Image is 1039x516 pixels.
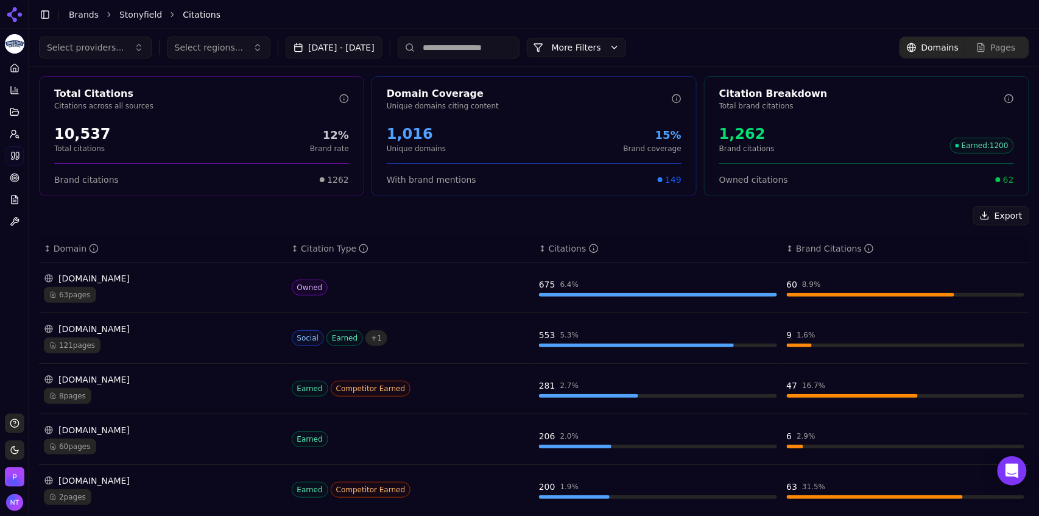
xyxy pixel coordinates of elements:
[787,329,792,341] div: 9
[44,373,282,386] div: [DOMAIN_NAME]
[624,144,682,154] p: Brand coverage
[183,9,220,21] span: Citations
[47,41,124,54] span: Select providers...
[539,242,777,255] div: ↕Citations
[719,144,775,154] p: Brand citations
[326,330,363,346] span: Earned
[802,482,825,492] div: 31.5 %
[527,38,626,57] button: More Filters
[539,380,555,392] div: 281
[796,242,874,255] div: Brand Citations
[539,481,555,493] div: 200
[549,242,599,255] div: Citations
[787,430,792,442] div: 6
[365,330,387,346] span: + 1
[539,278,555,291] div: 675
[54,101,339,111] p: Citations across all sources
[292,482,328,498] span: Earned
[787,242,1025,255] div: ↕Brand Citations
[539,430,555,442] div: 206
[292,431,328,447] span: Earned
[624,127,682,144] div: 15%
[387,124,446,144] div: 1,016
[292,330,325,346] span: Social
[331,482,411,498] span: Competitor Earned
[301,242,368,255] div: Citation Type
[998,456,1027,486] div: Open Intercom Messenger
[54,87,339,101] div: Total Citations
[560,431,579,441] div: 2.0 %
[44,272,282,285] div: [DOMAIN_NAME]
[797,330,815,340] div: 1.6 %
[973,206,1029,225] button: Export
[950,138,1014,154] span: Earned : 1200
[387,101,672,111] p: Unique domains citing content
[54,144,111,154] p: Total citations
[292,280,328,295] span: Owned
[797,431,815,441] div: 2.9 %
[387,87,672,101] div: Domain Coverage
[991,41,1016,54] span: Pages
[719,87,1004,101] div: Citation Breakdown
[54,124,111,144] div: 10,537
[327,174,349,186] span: 1262
[310,127,349,144] div: 12%
[69,10,99,19] a: Brands
[719,124,775,144] div: 1,262
[69,9,1005,21] nav: breadcrumb
[5,467,24,487] button: Open organization switcher
[44,388,91,404] span: 8 pages
[5,34,24,54] button: Current brand: Stonyfield
[44,242,282,255] div: ↕Domain
[44,323,282,335] div: [DOMAIN_NAME]
[44,424,282,436] div: [DOMAIN_NAME]
[1003,174,1014,186] span: 62
[310,144,349,154] p: Brand rate
[534,235,782,263] th: totalCitationCount
[782,235,1030,263] th: brandCitationCount
[560,381,579,391] div: 2.7 %
[287,235,535,263] th: citationTypes
[44,489,91,505] span: 2 pages
[175,41,244,54] span: Select regions...
[921,41,959,54] span: Domains
[539,329,555,341] div: 553
[292,242,530,255] div: ↕Citation Type
[787,481,798,493] div: 63
[286,37,382,58] button: [DATE] - [DATE]
[54,242,99,255] div: Domain
[6,494,23,511] button: Open user button
[54,174,119,186] span: Brand citations
[5,34,24,54] img: Stonyfield
[331,381,411,397] span: Competitor Earned
[665,174,682,186] span: 149
[719,101,1004,111] p: Total brand citations
[387,144,446,154] p: Unique domains
[39,235,287,263] th: domain
[560,330,579,340] div: 5.3 %
[387,174,476,186] span: With brand mentions
[787,380,798,392] div: 47
[787,278,798,291] div: 60
[719,174,788,186] span: Owned citations
[560,280,579,289] div: 6.4 %
[6,494,23,511] img: Nate Tower
[802,381,825,391] div: 16.7 %
[5,467,24,487] img: Perrill
[292,381,328,397] span: Earned
[44,439,96,454] span: 60 pages
[802,280,821,289] div: 8.9 %
[44,287,96,303] span: 63 pages
[119,9,162,21] a: Stonyfield
[560,482,579,492] div: 1.9 %
[44,475,282,487] div: [DOMAIN_NAME]
[44,338,100,353] span: 121 pages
